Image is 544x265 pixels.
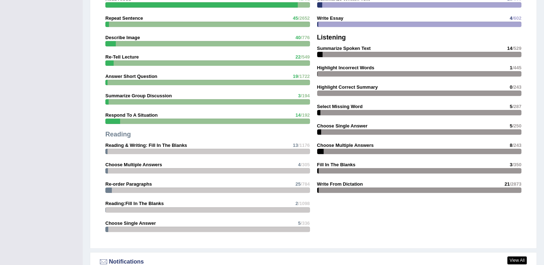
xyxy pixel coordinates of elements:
span: /305 [301,162,310,167]
span: 4 [298,162,301,167]
strong: Choose Single Answer [317,123,367,129]
span: 2 [296,201,298,206]
span: 14 [507,46,512,51]
a: View All [507,256,527,264]
strong: Re-Tell Lecture [105,54,139,60]
span: 25 [296,181,301,187]
span: /445 [512,65,521,70]
span: 4 [509,15,512,21]
strong: Summarize Spoken Text [317,46,371,51]
span: 5 [509,123,512,129]
strong: Choose Single Answer [105,220,156,226]
span: 1 [509,65,512,70]
strong: Answer Short Question [105,74,157,79]
span: /1176 [298,143,310,148]
span: 40 [296,35,301,40]
strong: Reading & Writing: Fill In The Blanks [105,143,187,148]
span: /194 [301,93,310,98]
strong: Select Missing Word [317,104,363,109]
span: /250 [512,123,521,129]
strong: Respond To A Situation [105,112,157,118]
strong: Reading [105,131,131,138]
span: /192 [301,112,310,118]
span: 14 [296,112,301,118]
span: 3 [509,162,512,167]
strong: Choose Multiple Answers [105,162,162,167]
span: /287 [512,104,521,109]
strong: Choose Multiple Answers [317,143,374,148]
strong: Repeat Sentence [105,15,143,21]
span: 45 [293,15,298,21]
span: 22 [296,54,301,60]
span: /1722 [298,74,310,79]
span: /2873 [509,181,521,187]
strong: Highlight Correct Summary [317,84,378,90]
span: /529 [512,46,521,51]
strong: Summarize Group Discussion [105,93,172,98]
span: 5 [298,220,301,226]
span: /602 [512,15,521,21]
span: /350 [512,162,521,167]
span: /1098 [298,201,310,206]
span: 13 [293,143,298,148]
span: 21 [504,181,509,187]
span: 5 [509,104,512,109]
span: /243 [512,84,521,90]
strong: Write Essay [317,15,343,21]
span: /243 [512,143,521,148]
span: /2652 [298,15,310,21]
strong: Listening [317,34,346,41]
span: 3 [298,93,301,98]
strong: Re-order Paragraphs [105,181,152,187]
span: /776 [301,35,310,40]
span: 19 [293,74,298,79]
span: /549 [301,54,310,60]
span: /784 [301,181,310,187]
strong: Highlight Incorrect Words [317,65,374,70]
span: /336 [301,220,310,226]
span: 0 [509,84,512,90]
span: 8 [509,143,512,148]
strong: Describe Image [105,35,140,40]
strong: Fill In The Blanks [317,162,356,167]
strong: Write From Dictation [317,181,363,187]
strong: Reading:Fill In The Blanks [105,201,164,206]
